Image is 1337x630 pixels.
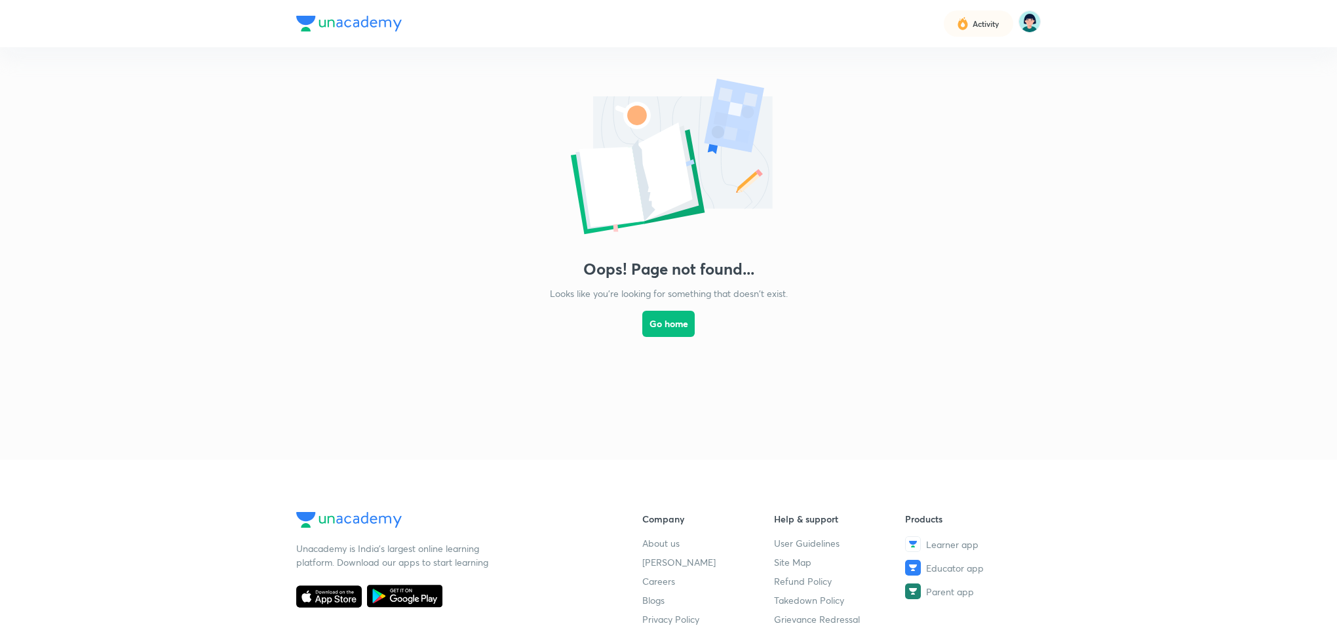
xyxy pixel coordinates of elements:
span: Learner app [926,538,979,551]
a: Parent app [905,583,1037,599]
p: Looks like you're looking for something that doesn't exist. [550,286,788,300]
h3: Oops! Page not found... [583,260,754,279]
img: error [537,73,800,244]
h6: Help & support [774,512,906,526]
img: Company Logo [296,16,402,31]
span: Parent app [926,585,974,599]
a: Blogs [642,593,774,607]
a: Company Logo [296,512,600,531]
a: Refund Policy [774,574,906,588]
p: Unacademy is India’s largest online learning platform. Download our apps to start learning [296,541,493,569]
a: Privacy Policy [642,612,774,626]
a: Go home [642,300,695,371]
img: Parent app [905,583,921,599]
img: Priyanka Buty [1018,10,1041,33]
a: Learner app [905,536,1037,552]
h6: Company [642,512,774,526]
img: Learner app [905,536,921,552]
img: Company Logo [296,512,402,528]
a: [PERSON_NAME] [642,555,774,569]
h6: Products [905,512,1037,526]
button: Go home [642,311,695,337]
a: Careers [642,574,774,588]
span: Careers [642,574,675,588]
a: Site Map [774,555,906,569]
a: About us [642,536,774,550]
span: Educator app [926,561,984,575]
a: Grievance Redressal [774,612,906,626]
a: Educator app [905,560,1037,576]
a: User Guidelines [774,536,906,550]
a: Takedown Policy [774,593,906,607]
img: activity [957,16,969,31]
img: Educator app [905,560,921,576]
